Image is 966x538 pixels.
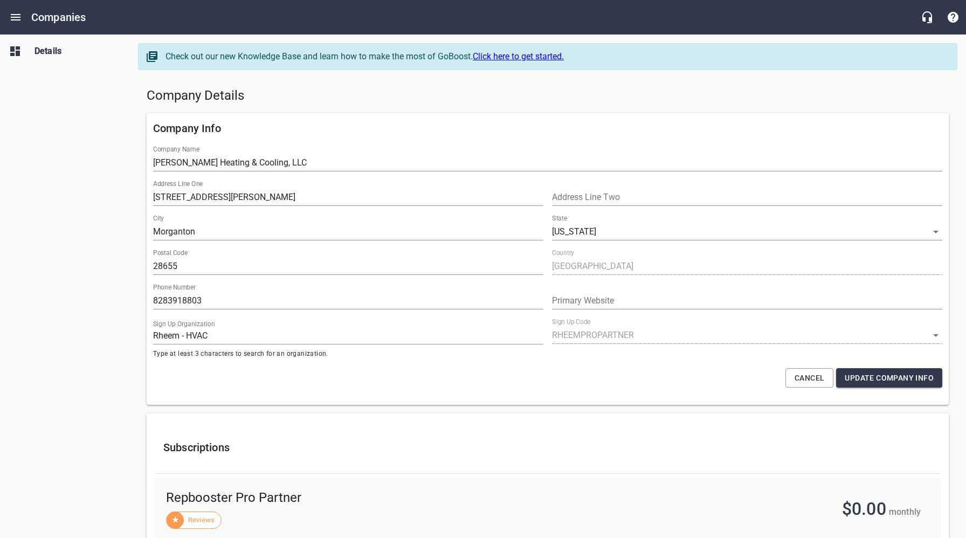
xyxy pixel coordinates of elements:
[845,371,934,385] span: Update Company Info
[31,9,86,26] h6: Companies
[182,515,221,526] span: Reviews
[34,45,116,58] span: Details
[552,319,590,325] label: Sign Up Code
[166,489,563,507] span: Repbooster Pro Partner
[889,507,921,517] span: monthly
[153,250,188,256] label: Postal Code
[914,4,940,30] button: Live Chat
[836,368,942,388] button: Update Company Info
[153,146,199,153] label: Company Name
[153,120,942,137] h6: Company Info
[552,215,567,222] label: State
[165,50,946,63] div: Check out our new Knowledge Base and learn how to make the most of GoBoost.
[163,439,932,456] h6: Subscriptions
[153,215,164,222] label: City
[795,371,824,385] span: Cancel
[552,250,574,256] label: Country
[153,181,203,187] label: Address Line One
[842,499,886,519] span: $0.00
[153,284,196,291] label: Phone Number
[166,512,222,529] div: Reviews
[785,368,833,388] button: Cancel
[153,349,543,360] span: Type at least 3 characters to search for an organization.
[940,4,966,30] button: Support Portal
[473,51,564,61] a: Click here to get started.
[153,327,543,344] input: Start typing to search organizations
[3,4,29,30] button: Open drawer
[147,87,949,105] h5: Company Details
